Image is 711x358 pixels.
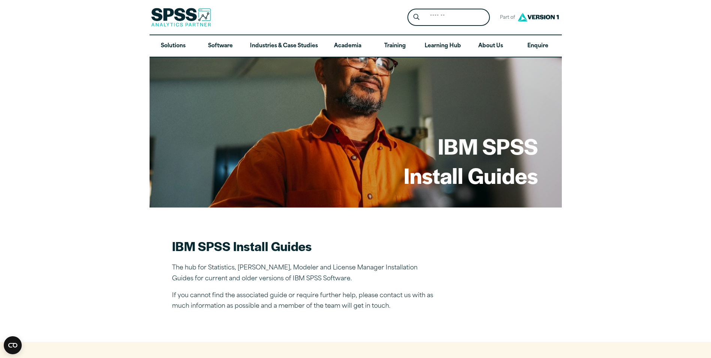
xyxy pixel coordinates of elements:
a: Industries & Case Studies [244,35,324,57]
h1: IBM SPSS Install Guides [404,131,538,190]
a: Solutions [150,35,197,57]
a: Training [371,35,418,57]
nav: Desktop version of site main menu [150,35,562,57]
img: SPSS Analytics Partner [151,8,211,27]
a: Learning Hub [419,35,467,57]
a: Software [197,35,244,57]
h2: IBM SPSS Install Guides [172,238,434,254]
form: Site Header Search Form [407,9,490,26]
svg: Search magnifying glass icon [413,14,419,20]
button: Search magnifying glass icon [409,11,423,24]
p: If you cannot find the associated guide or require further help, please contact us with as much i... [172,290,434,312]
a: Academia [324,35,371,57]
button: Open CMP widget [4,336,22,354]
img: Version1 Logo [516,10,561,24]
p: The hub for Statistics, [PERSON_NAME], Modeler and License Manager Installation Guides for curren... [172,263,434,284]
span: Part of [496,12,516,23]
a: About Us [467,35,514,57]
a: Enquire [514,35,561,57]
